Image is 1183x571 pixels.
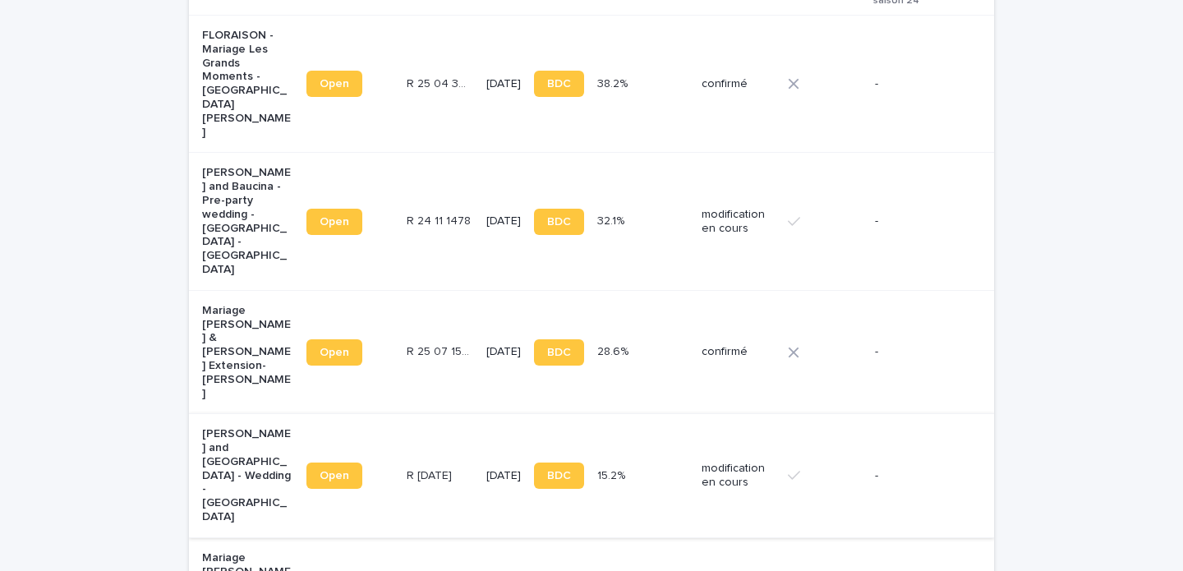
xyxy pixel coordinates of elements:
a: Open [306,71,362,97]
p: [DATE] [486,214,521,228]
p: R 24 11 1478 [407,211,474,228]
a: BDC [534,463,584,489]
tr: [PERSON_NAME] and Baucina - Pre-party wedding - [GEOGRAPHIC_DATA] - [GEOGRAPHIC_DATA]OpenR 24 11 ... [189,153,994,290]
tr: FLORAISON - Mariage Les Grands Moments - [GEOGRAPHIC_DATA][PERSON_NAME]OpenR 25 04 3922R 25 04 39... [189,15,994,152]
p: FLORAISON - Mariage Les Grands Moments - [GEOGRAPHIC_DATA][PERSON_NAME] [202,29,293,139]
p: R 25 04 3922 [407,74,476,91]
p: 32.1% [597,211,628,228]
a: Open [306,463,362,489]
p: [DATE] [486,345,521,359]
p: - [875,469,966,483]
p: 15.2% [597,466,628,483]
p: [PERSON_NAME] and Baucina - Pre-party wedding - [GEOGRAPHIC_DATA] - [GEOGRAPHIC_DATA] [202,166,293,276]
p: 38.2% [597,74,631,91]
p: - [875,345,966,359]
p: R 25 07 1503 [407,342,476,359]
a: Open [306,209,362,235]
a: BDC [534,339,584,366]
p: [PERSON_NAME] and [GEOGRAPHIC_DATA] - Wedding - [GEOGRAPHIC_DATA] [202,427,293,524]
p: 28.6% [597,342,632,359]
tr: [PERSON_NAME] and [GEOGRAPHIC_DATA] - Wedding - [GEOGRAPHIC_DATA]OpenR [DATE]R [DATE] [DATE]BDC15... [189,414,994,538]
span: Open [320,216,349,228]
p: modification en cours [702,462,775,490]
span: Open [320,78,349,90]
p: confirmé [702,345,775,359]
tr: Mariage [PERSON_NAME] & [PERSON_NAME] Extension- [PERSON_NAME]OpenR 25 07 1503R 25 07 1503 [DATE]... [189,290,994,414]
span: Open [320,347,349,358]
a: Open [306,339,362,366]
p: [DATE] [486,77,521,91]
p: confirmé [702,77,775,91]
p: R [DATE] [407,466,455,483]
span: BDC [547,470,571,481]
p: - [875,77,966,91]
p: [DATE] [486,469,521,483]
p: - [875,214,966,228]
a: BDC [534,209,584,235]
span: Open [320,470,349,481]
p: Mariage [PERSON_NAME] & [PERSON_NAME] Extension- [PERSON_NAME] [202,304,293,401]
span: BDC [547,216,571,228]
span: BDC [547,78,571,90]
a: BDC [534,71,584,97]
span: BDC [547,347,571,358]
p: modification en cours [702,208,775,236]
